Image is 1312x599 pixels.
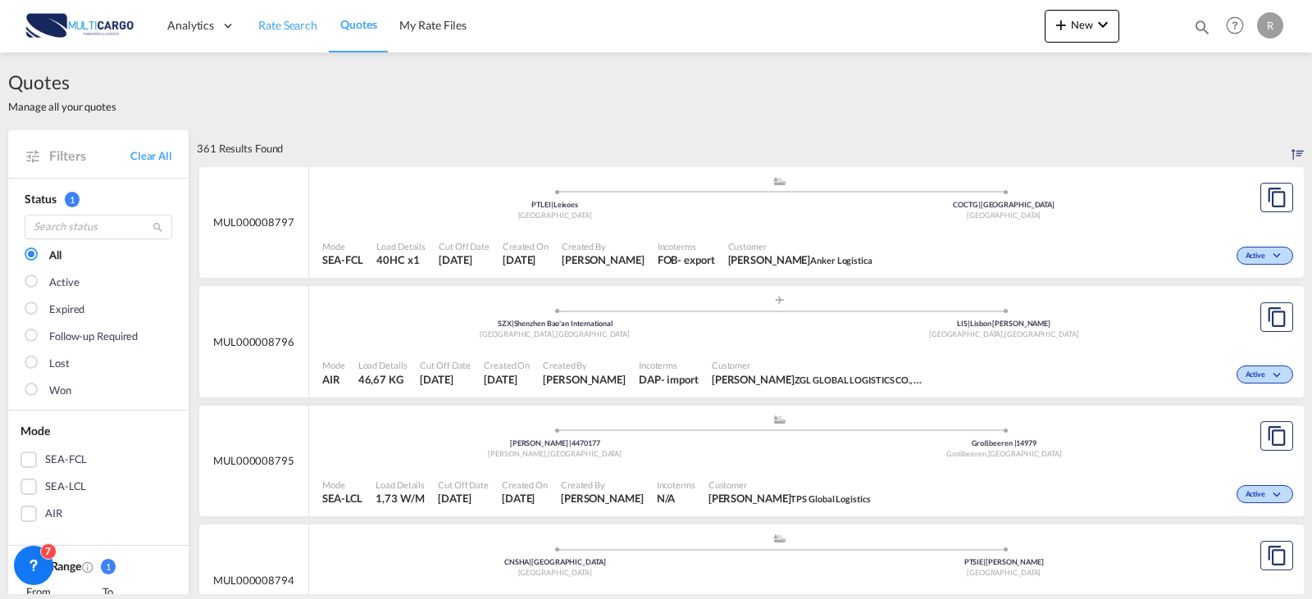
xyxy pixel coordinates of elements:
span: TPS Global Logistics [790,493,870,504]
div: Sort by: Created On [1291,130,1304,166]
span: Customer [728,240,872,252]
span: AIR [322,372,345,387]
span: ZGL GLOBAL LOGISTICS CO., LTD. [795,373,932,386]
span: | [1014,438,1017,447]
md-icon: assets/icons/custom/ship-fill.svg [770,534,790,542]
span: SEA-FCL [322,252,363,267]
span: Daniel Bonilla Anker Logistica [728,252,872,267]
span: [GEOGRAPHIC_DATA] [967,568,1041,577]
span: Cesar Teixeira [561,491,644,506]
span: Incoterms [639,359,699,371]
div: Change Status Here [1237,485,1293,503]
span: | [529,557,531,566]
button: Copy Quote [1260,183,1293,212]
img: 82db67801a5411eeacfdbd8acfa81e61.png [25,7,135,44]
span: Mode [20,424,50,438]
md-icon: Created On [81,560,94,574]
span: MUL000008797 [213,215,294,229]
div: Won [49,383,71,399]
span: 14979 [1016,438,1036,447]
span: Filters [49,147,130,165]
md-checkbox: SEA-FCL [20,452,176,468]
div: Active [49,275,79,291]
span: Mode [322,359,345,371]
span: Manage all your quotes [8,99,116,114]
md-icon: icon-chevron-down [1269,491,1289,500]
div: Expired [49,302,84,318]
span: Load Details [358,359,408,371]
span: Rate Search [258,18,317,32]
span: 4470177 [572,438,599,447]
div: icon-magnify [1193,18,1211,43]
span: Load Details [376,240,426,252]
div: MUL000008795 assets/icons/custom/ship-fill.svgassets/icons/custom/roll-o-plane.svgOrigin Portugal... [199,406,1304,517]
md-icon: icon-plus 400-fg [1051,15,1071,34]
span: Quotes [8,69,116,95]
span: 46,67 KG [358,373,403,386]
span: Help [1221,11,1249,39]
div: Follow-up Required [49,329,138,345]
div: Status 1 [25,191,172,207]
span: Cut Off Date [438,479,489,491]
span: Active [1246,370,1269,381]
span: 14 Oct 2025 [502,491,548,506]
md-icon: assets/icons/custom/ship-fill.svg [770,415,790,424]
span: 14 Oct 2025 [484,372,530,387]
div: AIR [45,506,62,522]
span: Created On [503,240,549,252]
span: Samantha Brown TPS Global Logistics [708,491,871,506]
span: Cesar Teixeira [543,372,626,387]
div: - export [677,252,714,267]
div: N/A [657,491,676,506]
span: 1,73 W/M [376,492,424,505]
span: | [569,438,572,447]
span: , [986,449,988,458]
span: Ricardo Santos [562,252,645,267]
md-icon: assets/icons/custom/ship-fill.svg [770,177,790,185]
md-icon: icon-magnify [1193,18,1211,36]
span: Mode [322,479,362,491]
div: R [1257,12,1283,39]
span: Created By [561,479,644,491]
span: MUL000008795 [213,453,294,468]
span: [PERSON_NAME] [488,449,548,458]
span: 1 [65,192,80,207]
span: [GEOGRAPHIC_DATA] [518,211,592,220]
span: Status [25,192,56,206]
span: [PERSON_NAME] [510,438,572,447]
span: Anker Logistica [810,255,872,265]
md-icon: assets/icons/custom/roll-o-plane.svg [770,296,790,304]
button: Copy Quote [1260,302,1293,332]
span: , [1003,329,1004,338]
md-icon: assets/icons/custom/copyQuote.svg [1267,307,1287,327]
span: Cut Off Date [420,359,471,371]
span: [GEOGRAPHIC_DATA] [988,449,1062,458]
span: LIS Lisbon [PERSON_NAME] [957,319,1050,328]
span: [GEOGRAPHIC_DATA] [929,329,1004,338]
div: All [49,247,61,264]
span: Cut Off Date [439,240,490,252]
span: [GEOGRAPHIC_DATA] [548,449,622,458]
md-icon: icon-chevron-down [1269,371,1289,380]
div: 361 Results Found [197,130,283,166]
md-icon: icon-magnify [152,221,164,234]
span: Created By [543,359,626,371]
div: SEA-FCL [45,452,87,468]
div: - import [661,372,699,387]
span: [GEOGRAPHIC_DATA] [518,568,592,577]
span: Customer [712,359,925,371]
md-icon: assets/icons/custom/copyQuote.svg [1267,426,1287,446]
span: | [968,319,970,328]
div: Change Status Here [1237,365,1293,383]
span: Analytics [167,17,214,34]
span: Created By [562,240,645,252]
md-checkbox: SEA-LCL [20,479,176,495]
md-icon: icon-chevron-down [1269,252,1289,261]
span: 14 Oct 2025 [439,252,490,267]
input: Search status [25,215,172,239]
span: Active [1246,251,1269,262]
span: Fifi Zheng ZGL GLOBAL LOGISTICS CO., LTD. [712,372,925,387]
span: 14 Oct 2025 [503,252,549,267]
span: 1 [101,559,116,574]
span: Quotes [340,17,376,31]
